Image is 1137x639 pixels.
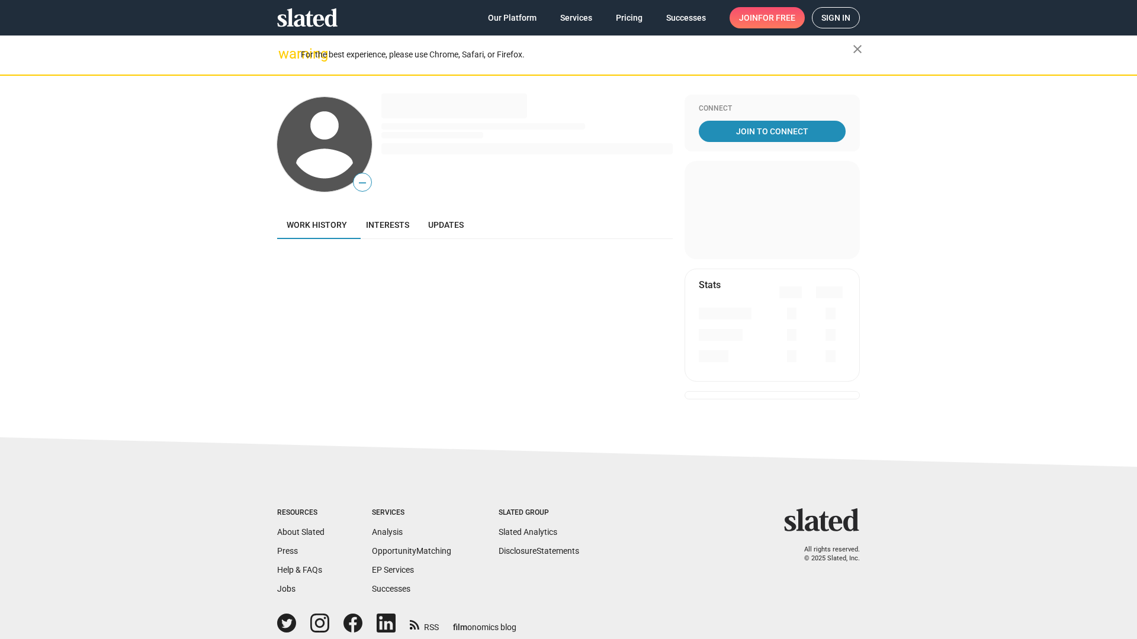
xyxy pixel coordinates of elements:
a: Work history [277,211,356,239]
span: Successes [666,7,706,28]
a: Press [277,546,298,556]
a: Successes [657,7,715,28]
mat-icon: close [850,42,865,56]
mat-card-title: Stats [699,279,721,291]
a: DisclosureStatements [499,546,579,556]
span: Services [560,7,592,28]
span: Pricing [616,7,643,28]
span: Updates [428,220,464,230]
a: Analysis [372,527,403,537]
a: Joinfor free [730,7,805,28]
a: EP Services [372,565,414,575]
a: RSS [410,615,439,633]
span: Our Platform [488,7,537,28]
a: Join To Connect [699,121,846,142]
a: OpportunityMatching [372,546,451,556]
div: Slated Group [499,508,579,518]
a: Successes [372,584,410,593]
div: Connect [699,104,846,114]
a: Services [551,7,602,28]
span: film [453,622,467,632]
a: Slated Analytics [499,527,557,537]
div: For the best experience, please use Chrome, Safari, or Firefox. [301,47,853,63]
div: Resources [277,508,325,518]
a: Help & FAQs [277,565,322,575]
span: for free [758,7,795,28]
a: Updates [419,211,473,239]
a: Interests [356,211,419,239]
a: Sign in [812,7,860,28]
a: About Slated [277,527,325,537]
span: — [354,175,371,191]
a: filmonomics blog [453,612,516,633]
span: Join [739,7,795,28]
a: Jobs [277,584,296,593]
a: Our Platform [478,7,546,28]
span: Sign in [821,8,850,28]
span: Join To Connect [701,121,843,142]
span: Interests [366,220,409,230]
div: Services [372,508,451,518]
mat-icon: warning [278,47,293,61]
p: All rights reserved. © 2025 Slated, Inc. [792,546,860,563]
a: Pricing [606,7,652,28]
span: Work history [287,220,347,230]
